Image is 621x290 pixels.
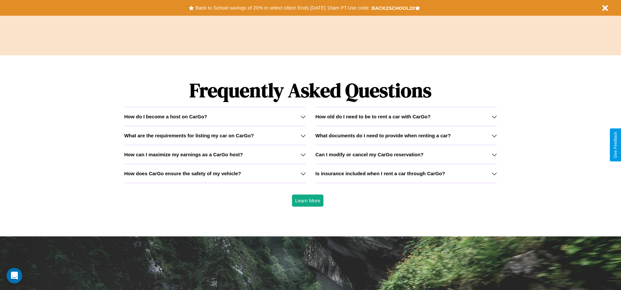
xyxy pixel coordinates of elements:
[194,3,371,12] button: Back to School savings of 20% in select cities! Ends [DATE] 10am PT.Use code:
[316,133,451,138] h3: What documents do I need to provide when renting a car?
[316,152,424,157] h3: Can I modify or cancel my CarGo reservation?
[124,152,243,157] h3: How can I maximize my earnings as a CarGo host?
[124,114,207,119] h3: How do I become a host on CarGo?
[7,268,22,283] iframe: Intercom live chat
[124,133,254,138] h3: What are the requirements for listing my car on CarGo?
[124,74,497,107] h1: Frequently Asked Questions
[613,132,618,158] div: Give Feedback
[292,195,324,207] button: Learn More
[316,171,445,176] h3: Is insurance included when I rent a car through CarGo?
[316,114,431,119] h3: How old do I need to be to rent a car with CarGo?
[124,171,241,176] h3: How does CarGo ensure the safety of my vehicle?
[372,5,415,11] b: BACK2SCHOOL20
